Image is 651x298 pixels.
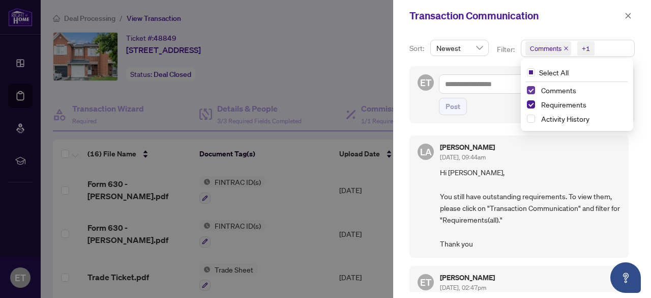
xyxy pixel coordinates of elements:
span: Select Comments [527,86,535,94]
div: Transaction Communication [409,8,622,23]
span: Newest [436,40,483,56]
span: Select Requirements [527,100,535,109]
span: Requirements [537,98,627,111]
span: [DATE], 09:44am [440,153,486,161]
h5: [PERSON_NAME] [440,144,495,151]
span: Comments [525,41,571,56]
button: Post [439,98,467,115]
span: Hi [PERSON_NAME], You still have outstanding requirements. To view them, please click on "Transac... [440,167,620,250]
p: Sort: [409,43,426,54]
button: Open asap [610,262,641,293]
span: Activity History [537,113,627,125]
h5: [PERSON_NAME] [440,274,495,281]
div: +1 [582,43,590,53]
span: Select All [535,67,573,78]
span: close [625,12,632,19]
span: Activity History [541,114,589,123]
span: LA [420,145,432,159]
p: Filter: [497,44,516,55]
span: ET [420,275,431,289]
span: close [564,46,569,51]
span: Comments [537,84,627,96]
span: Comments [541,86,576,95]
span: Select Activity History [527,115,535,123]
span: [DATE], 02:47pm [440,284,486,291]
span: ET [420,75,431,90]
span: Comments [530,43,561,53]
span: Requirements [541,100,586,109]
